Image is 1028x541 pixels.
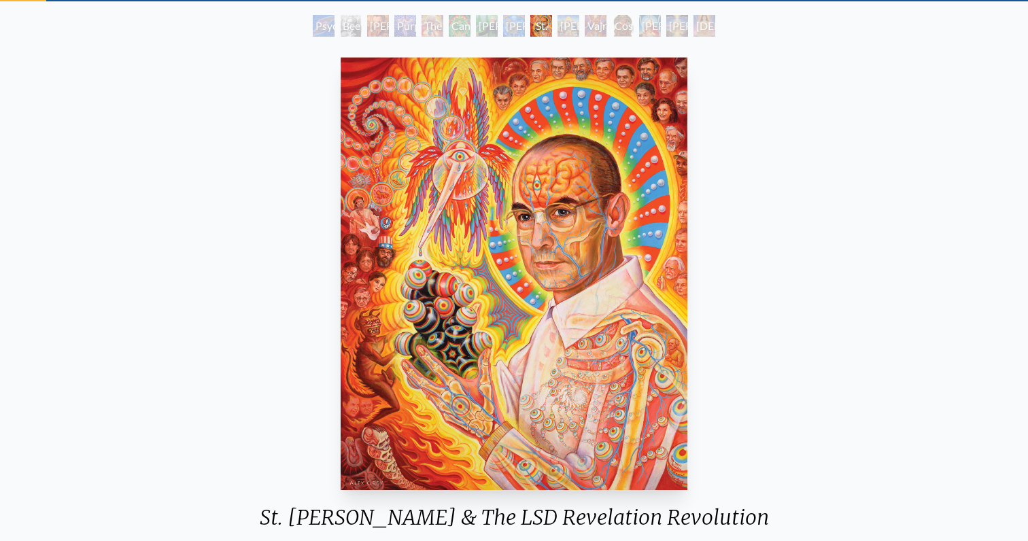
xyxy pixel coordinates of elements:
[313,15,335,37] div: Psychedelic Healing
[341,57,688,490] img: St.-Albert-&-The-LSD-Revelation-Revolution-2006-Alex-Grey-watermarked.jpg
[639,15,661,37] div: [PERSON_NAME]
[666,15,688,37] div: [PERSON_NAME]
[612,15,634,37] div: Cosmic [DEMOGRAPHIC_DATA]
[503,15,525,37] div: [PERSON_NAME] & the New Eleusis
[693,15,715,37] div: [DEMOGRAPHIC_DATA]
[558,15,579,37] div: [PERSON_NAME]
[449,15,470,37] div: Cannabacchus
[585,15,606,37] div: Vajra Guru
[249,505,780,540] div: St. [PERSON_NAME] & The LSD Revelation Revolution
[422,15,443,37] div: The Shulgins and their Alchemical Angels
[340,15,362,37] div: Beethoven
[476,15,498,37] div: [PERSON_NAME][US_STATE] - Hemp Farmer
[530,15,552,37] div: St. [PERSON_NAME] & The LSD Revelation Revolution
[394,15,416,37] div: Purple [DEMOGRAPHIC_DATA]
[367,15,389,37] div: [PERSON_NAME] M.D., Cartographer of Consciousness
